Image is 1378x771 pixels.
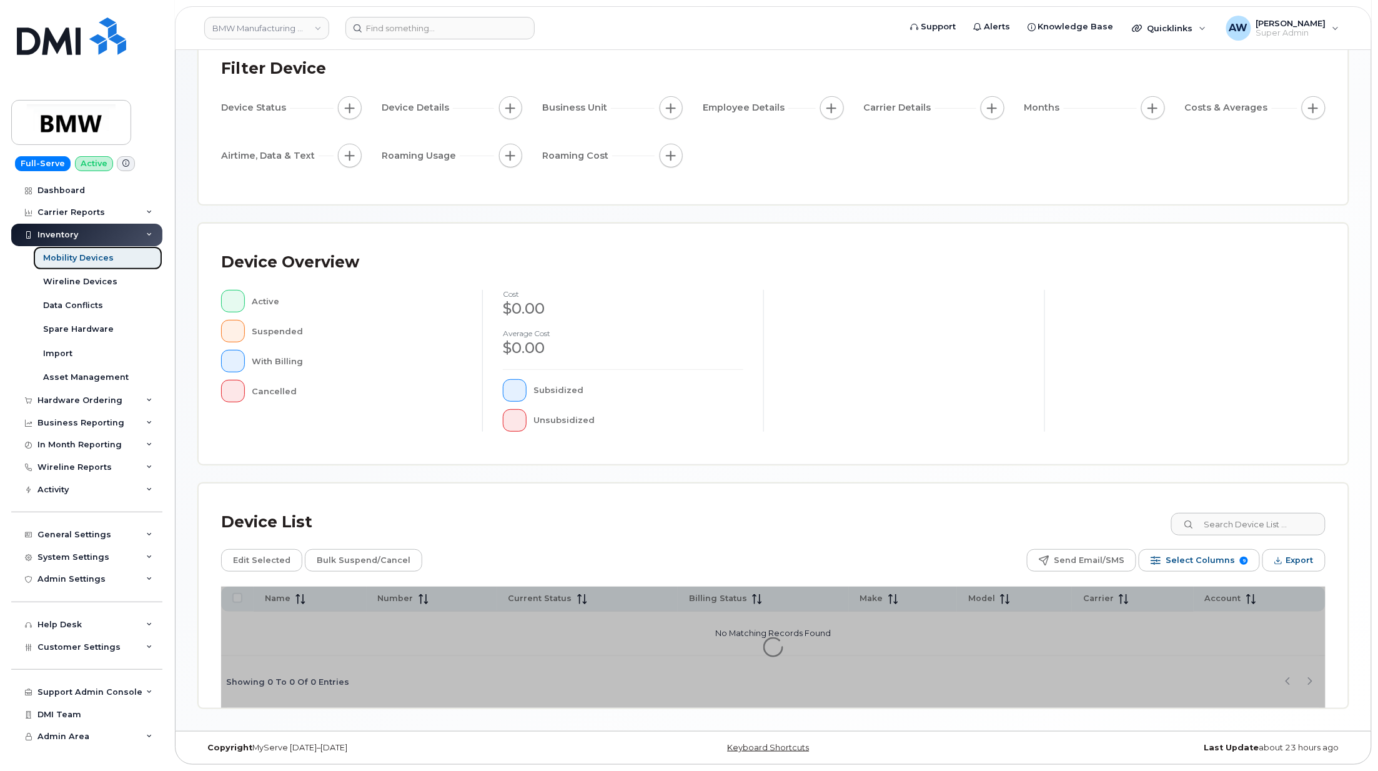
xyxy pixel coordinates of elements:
[1204,743,1259,752] strong: Last Update
[503,337,743,359] div: $0.00
[1139,549,1260,572] button: Select Columns 9
[503,298,743,319] div: $0.00
[345,17,535,39] input: Find something...
[252,380,463,402] div: Cancelled
[1240,557,1248,565] span: 9
[1217,16,1348,41] div: Alyssa Wagner
[1262,549,1326,572] button: Export
[1286,551,1314,570] span: Export
[534,379,744,402] div: Subsidized
[382,101,453,114] span: Device Details
[503,290,743,298] h4: cost
[542,101,611,114] span: Business Unit
[921,21,956,33] span: Support
[984,21,1010,33] span: Alerts
[252,350,463,372] div: With Billing
[198,743,582,753] div: MyServe [DATE]–[DATE]
[221,101,290,114] span: Device Status
[864,101,935,114] span: Carrier Details
[964,14,1019,39] a: Alerts
[233,551,290,570] span: Edit Selected
[1256,28,1326,38] span: Super Admin
[221,549,302,572] button: Edit Selected
[542,149,612,162] span: Roaming Cost
[901,14,964,39] a: Support
[305,549,422,572] button: Bulk Suspend/Cancel
[1229,21,1248,36] span: AW
[1185,101,1272,114] span: Costs & Averages
[727,743,809,752] a: Keyboard Shortcuts
[221,506,312,539] div: Device List
[1024,101,1064,114] span: Months
[1256,18,1326,28] span: [PERSON_NAME]
[204,17,329,39] a: BMW Manufacturing Co LLC
[1124,16,1215,41] div: Quicklinks
[252,320,463,342] div: Suspended
[1054,551,1124,570] span: Send Email/SMS
[1148,23,1193,33] span: Quicklinks
[1324,717,1369,762] iframe: Messenger Launcher
[965,743,1349,753] div: about 23 hours ago
[534,409,744,432] div: Unsubsidized
[503,329,743,337] h4: Average cost
[1019,14,1123,39] a: Knowledge Base
[1027,549,1136,572] button: Send Email/SMS
[1038,21,1114,33] span: Knowledge Base
[221,52,326,85] div: Filter Device
[1166,551,1235,570] span: Select Columns
[703,101,788,114] span: Employee Details
[382,149,460,162] span: Roaming Usage
[317,551,410,570] span: Bulk Suspend/Cancel
[207,743,252,752] strong: Copyright
[221,246,359,279] div: Device Overview
[252,290,463,312] div: Active
[221,149,319,162] span: Airtime, Data & Text
[1171,513,1326,535] input: Search Device List ...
